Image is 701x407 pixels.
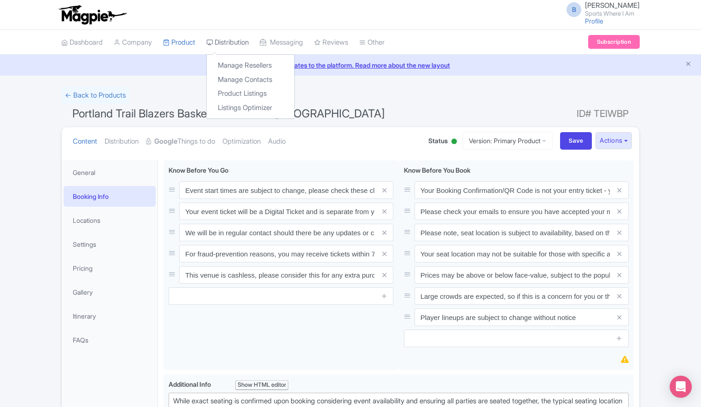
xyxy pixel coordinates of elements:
[64,330,156,350] a: FAQs
[588,35,640,49] a: Subscription
[64,210,156,231] a: Locations
[585,17,603,25] a: Profile
[163,30,195,55] a: Product
[57,5,128,25] img: logo-ab69f6fb50320c5b225c76a69d11143b.png
[169,166,228,174] span: Know Before You Go
[685,59,692,70] button: Close announcement
[64,258,156,279] a: Pricing
[64,306,156,326] a: Itinerary
[585,1,640,10] span: [PERSON_NAME]
[560,132,592,150] input: Save
[567,2,581,17] span: B
[61,87,129,105] a: ← Back to Products
[359,30,385,55] a: Other
[6,60,695,70] a: We made some updates to the platform. Read more about the new layout
[670,376,692,398] div: Open Intercom Messenger
[206,30,249,55] a: Distribution
[72,107,385,120] span: Portland Trail Blazers Basketball Game at [GEOGRAPHIC_DATA]
[64,162,156,183] a: General
[207,73,294,87] a: Manage Contacts
[596,132,632,149] button: Actions
[314,30,348,55] a: Reviews
[73,127,97,156] a: Content
[235,380,288,390] div: Show HTML editor
[577,105,629,123] span: ID# TEIWBP
[585,11,640,17] small: Sports Where I Am
[222,127,261,156] a: Optimization
[561,2,640,17] a: B [PERSON_NAME] Sports Where I Am
[207,58,294,73] a: Manage Resellers
[428,136,448,145] span: Status
[207,87,294,101] a: Product Listings
[146,127,215,156] a: GoogleThings to do
[154,136,177,147] strong: Google
[64,282,156,302] a: Gallery
[61,30,103,55] a: Dashboard
[105,127,139,156] a: Distribution
[450,135,459,149] div: Active
[64,234,156,255] a: Settings
[260,30,303,55] a: Messaging
[207,101,294,115] a: Listings Optimizer
[64,186,156,207] a: Booking Info
[268,127,286,156] a: Audio
[114,30,152,55] a: Company
[404,166,471,174] span: Know Before You Book
[462,132,553,150] a: Version: Primary Product
[169,380,211,388] span: Additional Info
